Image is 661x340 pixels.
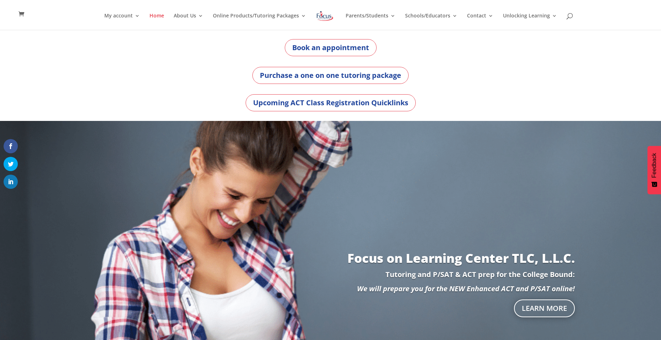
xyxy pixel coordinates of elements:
button: Feedback - Show survey [647,146,661,194]
a: Schools/Educators [405,13,457,30]
a: Purchase a one on one tutoring package [252,67,409,84]
em: We will prepare you for the NEW Enhanced ACT and P/SAT online! [357,284,575,293]
a: About Us [174,13,203,30]
a: My account [104,13,140,30]
a: Unlocking Learning [503,13,557,30]
a: Focus on Learning Center TLC, L.L.C. [347,250,575,266]
a: Book an appointment [285,39,377,56]
a: Learn More [514,299,575,317]
a: Online Products/Tutoring Packages [213,13,306,30]
img: Focus on Learning [316,10,334,22]
a: Parents/Students [346,13,395,30]
a: Contact [467,13,493,30]
a: Upcoming ACT Class Registration Quicklinks [246,94,416,111]
a: Home [149,13,164,30]
p: Tutoring and P/SAT & ACT prep for the College Bound: [86,271,575,285]
span: Feedback [651,153,657,178]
